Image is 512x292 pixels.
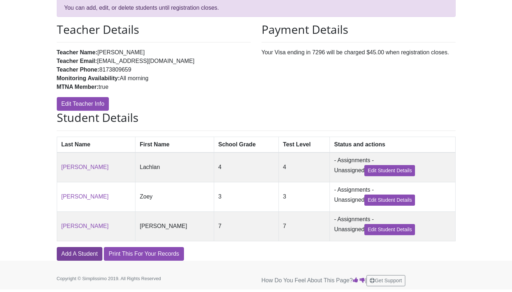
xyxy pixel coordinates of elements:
th: School Grade [214,137,278,152]
a: Edit Student Details [364,224,415,235]
th: Test Level [278,137,329,152]
p: How Do You Feel About This Page? | [262,275,456,286]
td: - Assignments - Unassigned [329,182,455,211]
strong: Teacher Name: [57,49,98,55]
td: Zoey [135,182,214,211]
li: All morning [57,74,251,83]
a: Edit Teacher Info [57,97,109,111]
a: Print This For Your Records [104,247,184,261]
td: - Assignments - Unassigned [329,211,455,241]
li: 8173809659 [57,65,251,74]
li: true [57,83,251,91]
td: 3 [278,182,329,211]
a: [PERSON_NAME] [61,193,109,200]
h2: Payment Details [262,23,456,36]
a: Add A Student [57,247,102,261]
td: 7 [278,211,329,241]
strong: Teacher Email: [57,58,97,64]
th: Last Name [57,137,135,152]
td: 4 [214,152,278,182]
li: [EMAIL_ADDRESS][DOMAIN_NAME] [57,57,251,65]
li: [PERSON_NAME] [57,48,251,57]
strong: Monitoring Availability: [57,75,120,81]
strong: MTNA Member: [57,84,99,90]
p: Copyright © Simplissimo 2019. All Rights Reserved [57,275,183,282]
h2: Student Details [57,111,456,124]
td: 3 [214,182,278,211]
button: Get Support [366,275,405,286]
td: [PERSON_NAME] [135,211,214,241]
th: Status and actions [329,137,455,152]
a: [PERSON_NAME] [61,223,109,229]
a: Edit Student Details [364,195,415,206]
td: Lachlan [135,152,214,182]
a: Edit Student Details [364,165,415,176]
a: [PERSON_NAME] [61,164,109,170]
td: 4 [278,152,329,182]
th: First Name [135,137,214,152]
strong: Teacher Phone: [57,67,100,73]
div: Your Visa ending in 7296 will be charged $45.00 when registration closes. [256,23,461,111]
h2: Teacher Details [57,23,251,36]
td: - Assignments - Unassigned [329,152,455,182]
td: 7 [214,211,278,241]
